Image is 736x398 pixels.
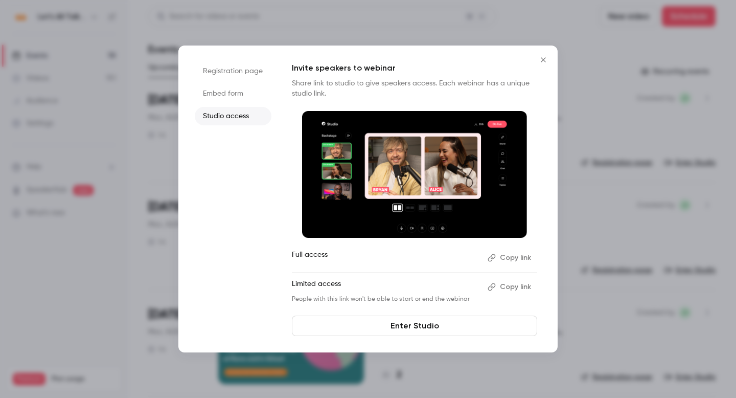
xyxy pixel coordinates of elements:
[484,250,537,266] button: Copy link
[292,78,537,99] p: Share link to studio to give speakers access. Each webinar has a unique studio link.
[195,84,271,103] li: Embed form
[195,107,271,125] li: Studio access
[484,279,537,295] button: Copy link
[292,295,479,303] p: People with this link won't be able to start or end the webinar
[292,62,537,74] p: Invite speakers to webinar
[533,50,554,70] button: Close
[195,62,271,80] li: Registration page
[302,111,527,238] img: Invite speakers to webinar
[292,250,479,266] p: Full access
[292,316,537,336] a: Enter Studio
[292,279,479,295] p: Limited access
